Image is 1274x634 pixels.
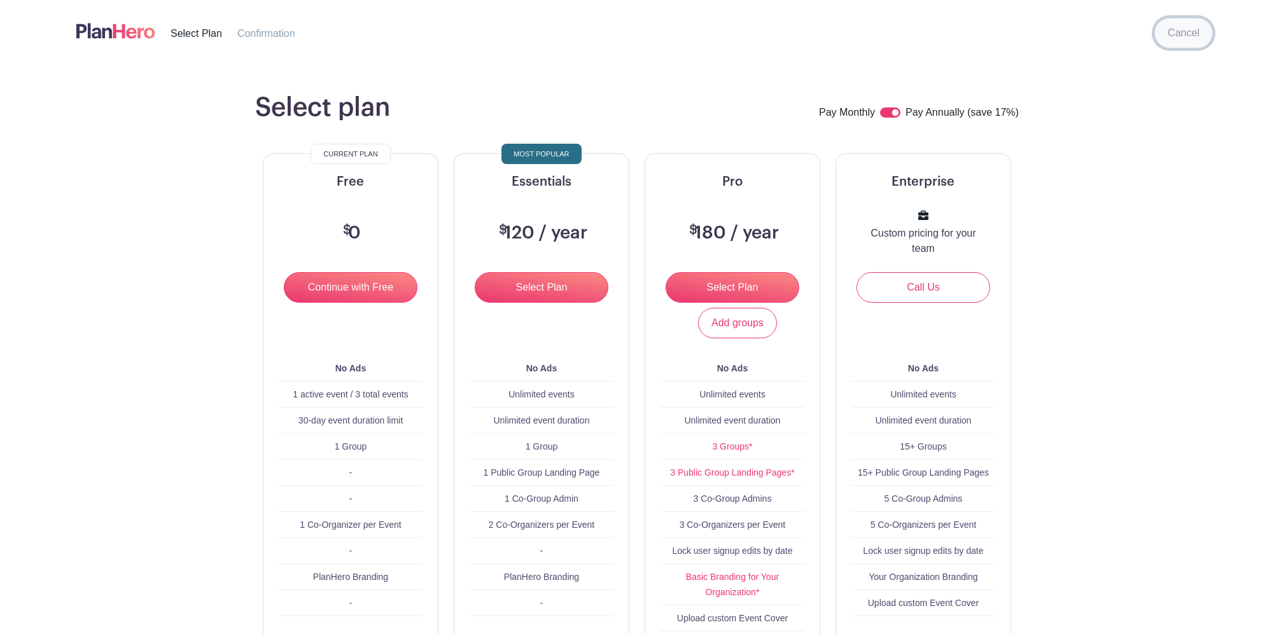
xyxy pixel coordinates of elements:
[470,174,613,190] h5: Essentials
[349,546,353,556] span: -
[869,572,978,582] span: Your Organization Branding
[300,520,402,530] span: 1 Co-Organizer per Event
[255,92,390,123] h1: Select plan
[171,28,222,39] span: Select Plan
[672,546,792,556] span: Lock user signup edits by date
[857,272,990,303] a: Call Us
[908,363,939,373] b: No Ads
[349,467,353,478] span: -
[335,441,367,451] span: 1 Group
[489,520,595,530] span: 2 Co-Organizers per Event
[670,467,794,478] a: 3 Public Group Landing Pages*
[279,174,423,190] h5: Free
[712,441,752,451] a: 3 Groups*
[858,467,989,478] span: 15+ Public Group Landing Pages
[677,613,788,623] span: Upload custom Event Cover
[540,598,543,608] span: -
[680,520,786,530] span: 3 Co-Organizers per Event
[871,520,977,530] span: 5 Co-Organizers per Event
[505,493,578,504] span: 1 Co-Group Admin
[717,363,748,373] b: No Ads
[526,441,558,451] span: 1 Group
[344,224,352,237] span: $
[867,226,980,256] p: Custom pricing for your team
[876,415,972,425] span: Unlimited event duration
[685,415,781,425] span: Unlimited event duration
[313,572,388,582] span: PlanHero Branding
[900,441,947,451] span: 15+ Groups
[689,224,697,237] span: $
[340,223,361,244] h3: 0
[694,493,772,504] span: 3 Co-Group Admins
[699,389,766,399] span: Unlimited events
[666,272,799,303] input: Select Plan
[504,572,579,582] span: PlanHero Branding
[514,146,569,162] span: Most Popular
[868,598,979,608] span: Upload custom Event Cover
[819,105,875,121] label: Pay Monthly
[863,546,983,556] span: Lock user signup edits by date
[851,174,995,190] h5: Enterprise
[237,28,295,39] span: Confirmation
[540,546,543,556] span: -
[686,572,779,597] a: Basic Branding for Your Organization*
[661,174,804,190] h5: Pro
[906,105,1019,121] label: Pay Annually (save 17%)
[496,223,587,244] h3: 120 / year
[508,389,575,399] span: Unlimited events
[76,20,155,41] img: logo-507f7623f17ff9eddc593b1ce0a138ce2505c220e1c5a4e2b4648c50719b7d32.svg
[335,363,366,373] b: No Ads
[323,146,377,162] span: Current Plan
[284,272,417,303] input: Continue with Free
[293,389,408,399] span: 1 active event / 3 total events
[885,493,963,504] span: 5 Co-Group Admins
[298,415,403,425] span: 30-day event duration limit
[890,389,956,399] span: Unlimited events
[1154,18,1213,48] a: Cancel
[475,272,608,303] input: Select Plan
[686,223,779,244] h3: 180 / year
[698,308,777,338] a: Add groups
[526,363,557,373] b: No Ads
[349,493,353,504] span: -
[499,224,507,237] span: $
[494,415,590,425] span: Unlimited event duration
[484,467,600,478] span: 1 Public Group Landing Page
[349,598,353,608] span: -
